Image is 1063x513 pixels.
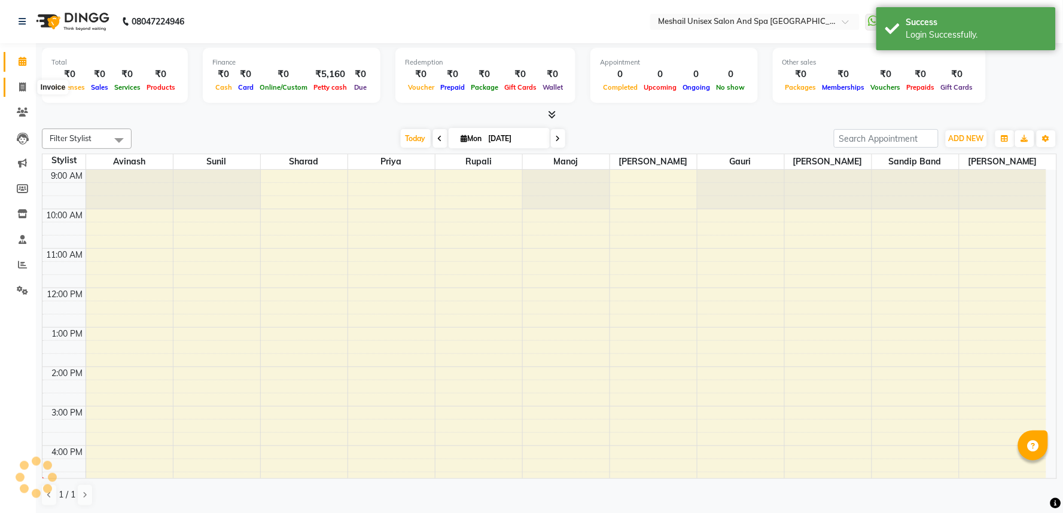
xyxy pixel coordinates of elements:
span: Mon [458,134,485,143]
div: ₹0 [235,68,257,81]
span: Memberships [820,83,868,91]
div: ₹0 [51,68,88,81]
span: Online/Custom [257,83,310,91]
div: Finance [212,57,371,68]
span: ADD NEW [949,134,984,143]
span: Manoj [523,154,610,169]
span: [PERSON_NAME] [610,154,697,169]
div: 10:00 AM [44,209,86,222]
span: 1 / 1 [59,488,75,501]
span: Wallet [540,83,566,91]
span: Petty cash [310,83,350,91]
span: Package [468,83,501,91]
span: [PERSON_NAME] [785,154,872,169]
input: 2025-09-01 [485,130,545,148]
span: Packages [782,83,820,91]
div: ₹5,160 [310,68,350,81]
div: Login Successfully. [906,29,1047,41]
span: No show [714,83,748,91]
div: 0 [641,68,680,81]
div: ₹0 [257,68,310,81]
div: Redemption [405,57,566,68]
span: Completed [600,83,641,91]
div: ₹0 [938,68,976,81]
span: Gift Cards [501,83,540,91]
div: Total [51,57,178,68]
div: ₹0 [88,68,111,81]
div: ₹0 [350,68,371,81]
input: Search Appointment [834,129,939,148]
div: Appointment [600,57,748,68]
span: Priya [348,154,435,169]
div: ₹0 [468,68,501,81]
span: Upcoming [641,83,680,91]
div: Success [906,16,1047,29]
div: ₹0 [540,68,566,81]
div: 9:00 AM [49,170,86,182]
span: gauri [698,154,784,169]
div: ₹0 [144,68,178,81]
span: Prepaid [437,83,468,91]
span: Sharad [261,154,348,169]
div: Other sales [782,57,976,68]
div: ₹0 [501,68,540,81]
span: Due [351,83,370,91]
div: 2:00 PM [50,367,86,380]
div: 0 [714,68,748,81]
div: ₹0 [904,68,938,81]
div: 11:00 AM [44,249,86,261]
span: [PERSON_NAME] [960,154,1047,169]
span: Vouchers [868,83,904,91]
div: ₹0 [212,68,235,81]
span: Prepaids [904,83,938,91]
div: ₹0 [405,68,437,81]
div: ₹0 [820,68,868,81]
div: Invoice [38,80,68,94]
div: 4:00 PM [50,446,86,459]
span: Voucher [405,83,437,91]
div: Stylist [42,154,86,167]
div: ₹0 [782,68,820,81]
span: Today [401,129,431,148]
div: 1:00 PM [50,328,86,340]
span: Sales [88,83,111,91]
span: Ongoing [680,83,714,91]
span: Cash [212,83,235,91]
div: 0 [680,68,714,81]
b: 08047224946 [132,5,184,38]
span: Sunil [173,154,260,169]
span: Card [235,83,257,91]
span: Products [144,83,178,91]
div: ₹0 [437,68,468,81]
img: logo [31,5,112,38]
div: 12:00 PM [45,288,86,301]
div: 0 [600,68,641,81]
span: Filter Stylist [50,133,92,143]
div: ₹0 [111,68,144,81]
div: 3:00 PM [50,407,86,419]
span: Gift Cards [938,83,976,91]
span: Rupali [435,154,522,169]
span: Services [111,83,144,91]
div: ₹0 [868,68,904,81]
button: ADD NEW [946,130,987,147]
span: Avinash [86,154,173,169]
span: sandip band [872,154,959,169]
